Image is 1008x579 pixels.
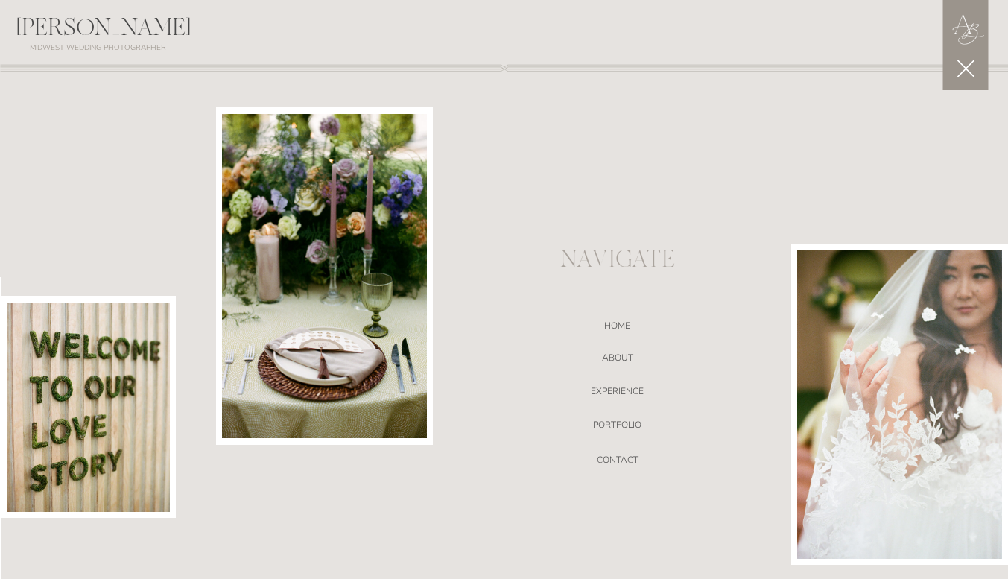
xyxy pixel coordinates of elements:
[460,455,776,469] a: CONTACT
[560,250,676,272] nav: Navigate
[1,16,207,48] div: [PERSON_NAME]
[460,420,776,434] a: portfolio
[460,320,776,335] a: Home
[460,352,776,367] a: ABOUT
[460,386,776,401] a: EXPERIENCE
